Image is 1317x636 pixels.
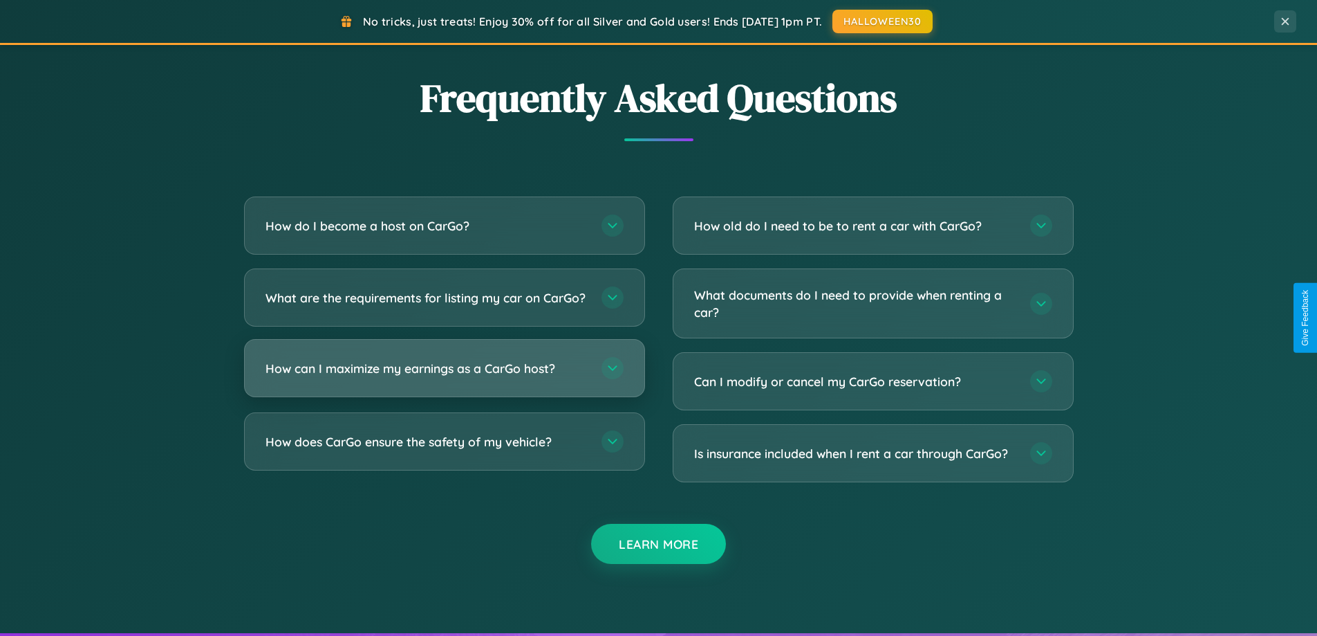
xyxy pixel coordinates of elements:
[694,445,1016,462] h3: Is insurance included when I rent a car through CarGo?
[265,289,588,307] h3: What are the requirements for listing my car on CarGo?
[694,287,1016,320] h3: What documents do I need to provide when renting a car?
[244,71,1074,125] h2: Frequently Asked Questions
[265,433,588,451] h3: How does CarGo ensure the safety of my vehicle?
[1300,290,1310,346] div: Give Feedback
[265,217,588,235] h3: How do I become a host on CarGo?
[265,360,588,377] h3: How can I maximize my earnings as a CarGo host?
[363,15,822,28] span: No tricks, just treats! Enjoy 30% off for all Silver and Gold users! Ends [DATE] 1pm PT.
[694,373,1016,390] h3: Can I modify or cancel my CarGo reservation?
[832,10,933,33] button: HALLOWEEN30
[591,524,726,564] button: Learn More
[694,217,1016,235] h3: How old do I need to be to rent a car with CarGo?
